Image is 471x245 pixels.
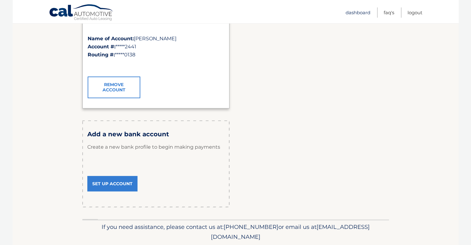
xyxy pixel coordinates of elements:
[211,223,370,240] span: [EMAIL_ADDRESS][DOMAIN_NAME]
[88,62,92,68] span: ✓
[88,44,116,50] strong: Account #:
[86,222,385,242] p: If you need assistance, please contact us at: or email us at
[224,223,278,230] span: [PHONE_NUMBER]
[384,7,394,18] a: FAQ's
[87,138,225,156] p: Create a new bank profile to begin making payments
[88,77,140,98] a: Remove Account
[87,130,225,138] h3: Add a new bank account
[87,176,137,191] a: Set Up Account
[134,36,177,42] span: [PERSON_NAME]
[49,4,114,22] a: Cal Automotive
[346,7,370,18] a: Dashboard
[88,52,115,58] strong: Routing #:
[88,36,134,42] strong: Name of Account:
[408,7,422,18] a: Logout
